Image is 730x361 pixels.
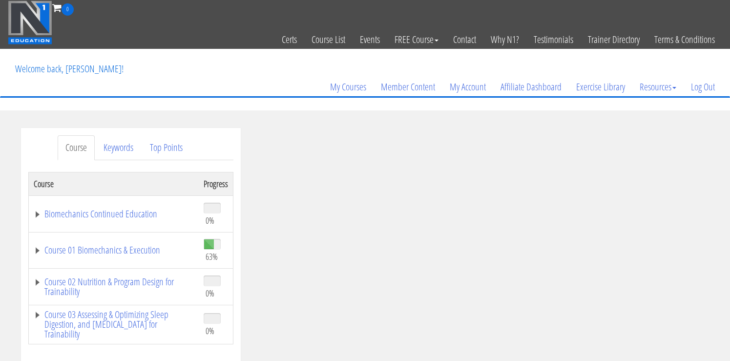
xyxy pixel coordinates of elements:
a: Course 01 Biomechanics & Execution [34,245,194,255]
a: Course List [304,16,353,64]
a: Certs [274,16,304,64]
a: Member Content [374,64,442,110]
a: Why N1? [483,16,526,64]
a: 0 [52,1,74,14]
p: Welcome back, [PERSON_NAME]! [8,49,131,88]
a: Terms & Conditions [647,16,722,64]
a: Events [353,16,387,64]
a: Resources [632,64,684,110]
th: Progress [199,172,233,195]
th: Course [28,172,199,195]
a: My Account [442,64,493,110]
img: n1-education [8,0,52,44]
a: Testimonials [526,16,581,64]
a: My Courses [323,64,374,110]
a: Course [58,135,95,160]
a: Course 03 Assessing & Optimizing Sleep Digestion, and [MEDICAL_DATA] for Trainability [34,310,194,339]
a: Keywords [96,135,141,160]
a: Affiliate Dashboard [493,64,569,110]
a: Exercise Library [569,64,632,110]
span: 0% [206,288,214,298]
a: Log Out [684,64,722,110]
span: 0 [62,3,74,16]
span: 63% [206,251,218,262]
span: 0% [206,215,214,226]
a: Biomechanics Continued Education [34,209,194,219]
a: Top Points [142,135,190,160]
a: FREE Course [387,16,446,64]
a: Course 02 Nutrition & Program Design for Trainability [34,277,194,297]
span: 0% [206,325,214,336]
a: Contact [446,16,483,64]
a: Trainer Directory [581,16,647,64]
